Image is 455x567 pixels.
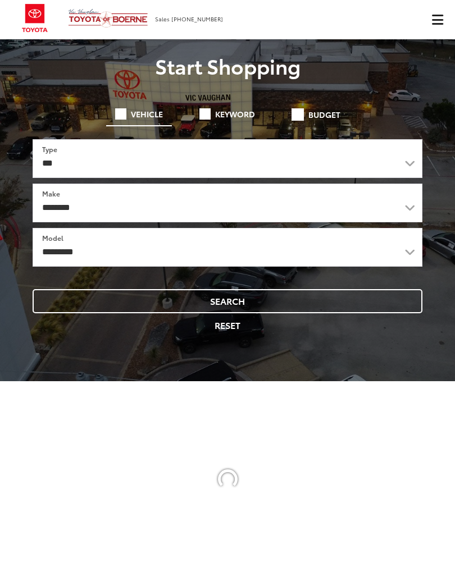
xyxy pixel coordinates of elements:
[155,15,170,23] span: Sales
[68,8,148,28] img: Vic Vaughan Toyota of Boerne
[308,111,340,118] span: Budget
[33,289,422,313] button: Search
[8,54,447,77] p: Start Shopping
[42,233,63,243] label: Model
[215,110,255,118] span: Keyword
[171,15,223,23] span: [PHONE_NUMBER]
[33,313,422,337] button: Reset
[42,144,57,154] label: Type
[42,189,60,198] label: Make
[131,110,163,118] span: Vehicle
